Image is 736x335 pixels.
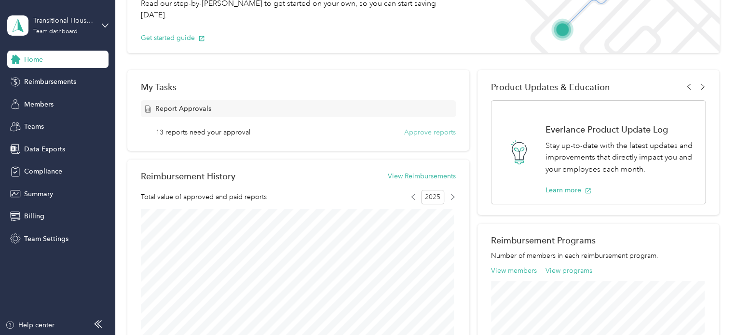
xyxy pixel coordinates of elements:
span: 2025 [421,190,444,204]
span: Billing [24,211,44,221]
iframe: Everlance-gr Chat Button Frame [682,281,736,335]
span: Report Approvals [155,104,211,114]
span: Compliance [24,166,62,176]
span: Home [24,54,43,65]
button: Approve reports [404,127,456,137]
button: View members [491,266,537,276]
span: Total value of approved and paid reports [141,192,267,202]
h2: Reimbursement Programs [491,235,706,245]
div: Transitional Housing [33,15,94,26]
span: Reimbursements [24,77,76,87]
button: View Reimbursements [388,171,456,181]
div: My Tasks [141,82,456,92]
h2: Reimbursement History [141,171,235,181]
span: Data Exports [24,144,65,154]
span: Teams [24,121,44,132]
p: Stay up-to-date with the latest updates and improvements that directly impact you and your employ... [545,140,695,175]
span: 13 reports need your approval [156,127,250,137]
button: Learn more [545,185,591,195]
button: Help center [5,320,55,330]
span: Summary [24,189,53,199]
span: Team Settings [24,234,68,244]
span: Product Updates & Education [491,82,610,92]
button: Get started guide [141,33,205,43]
h1: Everlance Product Update Log [545,124,695,134]
div: Team dashboard [33,29,78,35]
button: View programs [545,266,592,276]
p: Number of members in each reimbursement program. [491,251,706,261]
span: Members [24,99,54,109]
